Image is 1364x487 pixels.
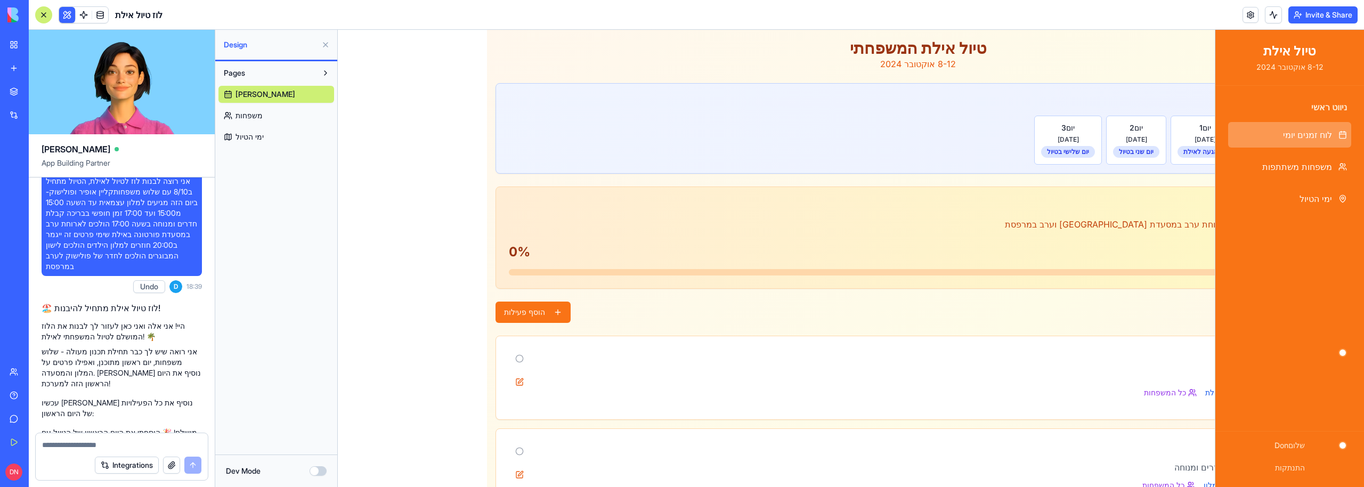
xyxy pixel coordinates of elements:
[42,302,202,314] h2: 🏖️ לוז טיול אילת מתחיל להיבנות!
[158,272,233,293] button: הוסף פעילות
[724,93,737,103] div: יום 3
[805,450,847,461] span: כל המשפחות
[218,64,317,82] button: Pages
[95,457,159,474] button: Integrations
[236,132,264,142] span: ימי הטיול
[833,86,902,135] button: יום1[DATE]יום הגעה לאילת
[792,93,805,103] div: יום 2
[788,105,809,114] div: [DATE]
[171,170,1004,185] div: יום הגעה
[201,338,979,351] p: הגעה עצמאית למלון
[1288,6,1358,23] button: Invite & Share
[512,28,648,40] p: 8-12 אוקטובר 2024
[42,346,202,389] p: אני רואה שיש לך כבר תחילת תכנון מעולה - שלוש משפחות, יום ראשון מתוכנן, ואפילו פרטים על המלון והמס...
[696,86,764,135] button: יום3[DATE]יום שלישי בטיול
[512,9,648,28] h1: טיול אילת המשפחתי
[886,410,1018,421] p: שלום Don
[224,68,245,78] span: Pages
[218,86,334,103] a: [PERSON_NAME]
[775,116,822,128] div: יום שני בטיול
[890,92,1013,118] a: לוח זמנים יומי
[169,280,182,293] span: D
[924,131,994,143] span: משפחות משתתפות
[201,431,979,444] p: זמן חופשי בבריכה, קבלת חדרים ומנוחה
[886,427,1018,449] button: התנתקות
[226,466,261,476] label: Dev Mode
[857,105,878,114] div: [DATE]
[720,105,741,114] div: [DATE]
[46,176,198,272] span: אני רוצה לבנות לוז לטיול לאילת, הטיול מתחיל ב8/10 עם שלוש משפחותקליין אופיר ופולישוק- ביום הזה מג...
[703,116,757,128] div: יום שלישי בטיול
[962,163,994,175] span: ימי הטיול
[236,110,263,121] span: משפחות
[866,450,905,461] span: בריכת המלון
[890,124,1013,150] a: משפחות משתתפות
[186,282,202,291] span: 18:39
[236,89,295,100] span: [PERSON_NAME]
[862,93,873,103] div: יום 1
[133,280,165,293] button: Undo
[218,128,334,145] a: ימי הטיול
[890,69,1013,86] div: ניווט ראשי
[768,86,829,135] button: יום2[DATE]יום שני בטיול
[218,107,334,124] a: משפחות
[42,427,202,449] p: מושלם! 🎉 הוספתי את היום הראשון של הטיול עם כל הפעילויות שתיארת. עכשיו יש לך:
[224,39,317,50] span: Design
[806,358,848,368] span: כל המשפחות
[115,9,163,21] span: לוז טיול אילת
[42,143,110,156] span: [PERSON_NAME]
[890,13,1013,30] h2: טיול אילת
[7,7,74,22] img: logo
[840,116,895,128] div: יום הגעה לאילת
[171,188,1004,201] p: הגעה למלון, זמן חופשי בבריכה, ארוחת ערב במסעדת [GEOGRAPHIC_DATA] וערב במרפסת
[945,99,994,111] span: לוח זמנים יומי
[42,321,202,342] p: היי! אני אלה ואני כאן לעזור לך לבנות את הלוז המושלם לטיול המשפחתי לאילת! 🌴
[867,358,903,368] span: מלון באילת
[890,156,1013,182] a: ימי הטיול
[42,158,202,177] span: App Building Partner
[890,32,1013,43] p: 8-12 אוקטובר 2024
[5,464,22,481] span: DN
[171,214,192,231] div: 0 %
[42,397,202,419] p: עכשיו [PERSON_NAME] נוסיף את כל הפעילויות של היום הראשון:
